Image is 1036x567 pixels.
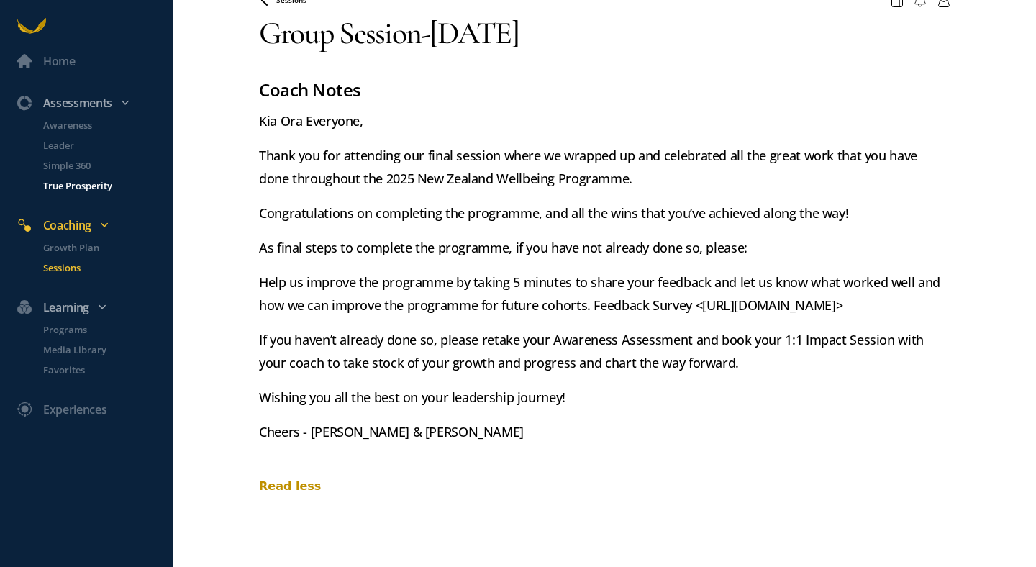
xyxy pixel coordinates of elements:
[259,328,950,374] p: If you haven’t already done so, please retake your Awareness Assessment and book your 1:1 Impact ...
[259,144,950,190] p: Thank you for attending our final session where we wrapped up and celebrated all the great work t...
[259,420,950,466] p: Cheers - [PERSON_NAME] & [PERSON_NAME]
[43,158,170,173] p: Simple 360
[43,260,170,275] p: Sessions
[26,363,173,377] a: Favorites
[259,109,950,132] p: Kia Ora Everyone,
[43,178,170,193] p: True Prosperity
[9,216,178,235] div: Coaching
[259,236,950,259] p: As final steps to complete the programme, if you have not already done so, please:
[43,52,76,71] div: Home
[43,322,170,337] p: Programs
[26,118,173,132] a: Awareness
[9,298,178,317] div: Learning
[26,322,173,337] a: Programs
[26,138,173,153] a: Leader
[259,76,950,104] div: Coach Notes
[26,158,173,173] a: Simple 360
[43,363,170,377] p: Favorites
[43,118,170,132] p: Awareness
[26,178,173,193] a: True Prosperity
[9,94,178,112] div: Assessments
[259,13,950,53] div: Group Session - [DATE]
[259,478,950,495] div: Read less
[259,386,950,409] p: Wishing you all the best on your leadership journey!
[43,343,170,357] p: Media Library
[26,343,173,357] a: Media Library
[259,201,950,224] p: Congratulations on completing the programme, and all the wins that you’ve achieved along the way!
[43,240,170,255] p: Growth Plan
[43,400,106,419] div: Experiences
[26,240,173,255] a: Growth Plan
[43,138,170,153] p: Leader
[259,271,950,317] p: Help us improve the programme by taking 5 minutes to share your feedback and let us know what wor...
[26,260,173,275] a: Sessions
